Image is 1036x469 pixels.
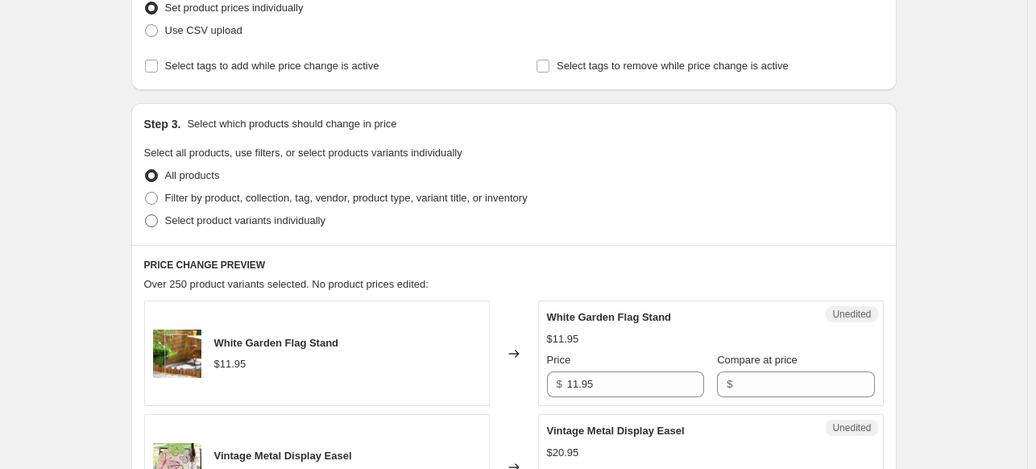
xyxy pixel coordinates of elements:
[832,421,871,434] span: Unedited
[557,378,562,390] span: $
[144,116,181,132] h2: Step 3.
[727,378,732,390] span: $
[832,308,871,321] span: Unedited
[187,116,396,132] p: Select which products should change in price
[557,60,789,72] span: Select tags to remove while price change is active
[717,354,798,366] span: Compare at price
[214,337,339,349] span: White Garden Flag Stand
[144,259,884,272] h6: PRICE CHANGE PREVIEW
[547,354,571,366] span: Price
[214,450,352,462] span: Vintage Metal Display Easel
[165,214,325,226] span: Select product variants individually
[547,331,579,347] div: $11.95
[165,192,528,204] span: Filter by product, collection, tag, vendor, product type, variant title, or inventory
[547,311,672,323] span: White Garden Flag Stand
[165,24,242,36] span: Use CSV upload
[165,2,304,14] span: Set product prices individually
[214,356,247,372] div: $11.95
[165,169,220,181] span: All products
[144,278,429,290] span: Over 250 product variants selected. No product prices edited:
[547,445,579,461] div: $20.95
[153,330,201,378] img: 3909_834f32d5-612f-4ea1-bcb2-0ce28518028b_80x.jpg
[144,147,462,159] span: Select all products, use filters, or select products variants individually
[165,60,379,72] span: Select tags to add while price change is active
[547,425,685,437] span: Vintage Metal Display Easel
